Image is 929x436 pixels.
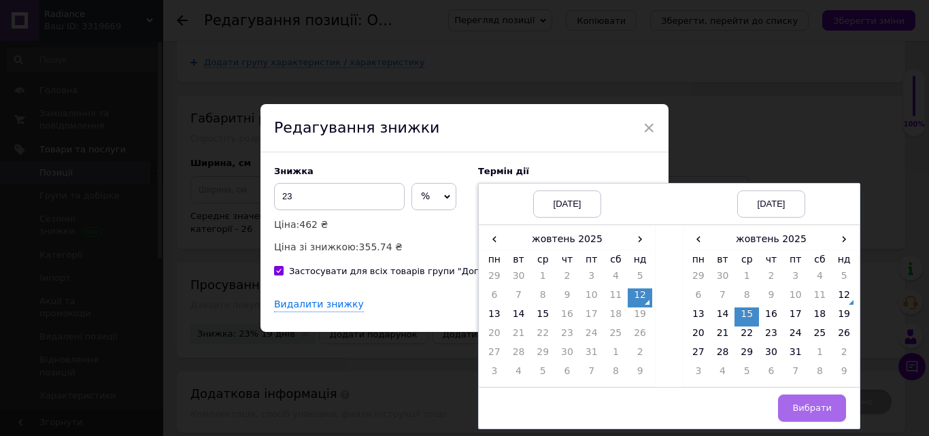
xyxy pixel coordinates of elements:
span: › [832,229,856,249]
td: 10 [579,288,604,307]
u: Преимущества для вас [14,123,109,133]
td: 14 [507,307,531,326]
td: 3 [579,269,604,288]
span: Знижка [274,166,314,176]
td: 26 [628,326,652,346]
strong: Способствует здоровью десен и поддерживает общую гигиену ротовой полости [41,146,185,184]
td: 11 [604,288,628,307]
strong: Сприяє здоров'ю ясен і підтримує загальну гігієну ротової порожнини [41,160,197,184]
u: Переваги для вас [14,137,86,147]
div: [DATE] [533,190,601,218]
td: 8 [604,365,628,384]
td: 8 [734,288,759,307]
span: % [421,190,430,201]
td: 21 [711,326,735,346]
th: нд [832,250,856,269]
td: 24 [579,326,604,346]
td: 9 [832,365,856,384]
p: Ціна: [274,217,464,232]
span: × [643,116,655,139]
th: пн [686,250,711,269]
td: 2 [832,346,856,365]
td: 2 [759,269,783,288]
td: 6 [482,288,507,307]
th: пт [579,250,604,269]
td: 31 [783,346,808,365]
td: 25 [604,326,628,346]
td: 22 [530,326,555,346]
td: 29 [734,346,759,365]
td: 7 [783,365,808,384]
td: 20 [482,326,507,346]
td: 22 [734,326,759,346]
span: ‹ [482,229,507,249]
td: 5 [832,269,856,288]
td: 2 [628,346,652,365]
span: Редагування знижки [274,119,439,136]
td: 4 [604,269,628,288]
td: 18 [808,307,832,326]
td: 28 [507,346,531,365]
td: 30 [507,269,531,288]
td: 4 [808,269,832,288]
td: 30 [711,269,735,288]
td: 3 [482,365,507,384]
td: 28 [711,346,735,365]
td: 30 [555,346,579,365]
td: 27 [482,346,507,365]
p: за допомогою Багатофункціонального ополіскувача Glister. допомагає видалити зубний наліт, який пр... [14,14,227,127]
span: › [628,229,652,249]
td: 13 [482,307,507,326]
strong: Освежите дыхание и улучшите общую гигиену полости рта [14,15,220,39]
th: сб [604,250,628,269]
td: 15 [734,307,759,326]
td: 30 [759,346,783,365]
td: 12 [628,288,652,307]
th: чт [759,250,783,269]
td: 7 [579,365,604,384]
td: 5 [734,365,759,384]
td: 16 [555,307,579,326]
td: 27 [686,346,711,365]
div: [DATE] [737,190,805,218]
strong: Концентрована формула без спирту [14,57,169,82]
td: 5 [628,269,652,288]
td: 8 [530,288,555,307]
td: 9 [759,288,783,307]
td: 1 [734,269,759,288]
td: 2 [555,269,579,288]
th: пн [482,250,507,269]
td: 10 [783,288,808,307]
td: 19 [832,307,856,326]
th: сб [808,250,832,269]
li: , якщо використовується як частина системи догляду Glister Oral Care. [41,158,200,215]
td: 5 [530,365,555,384]
span: 355.74 ₴ [359,241,403,252]
td: 18 [604,307,628,326]
td: 23 [759,326,783,346]
span: Вибрати [792,403,832,413]
td: 9 [555,288,579,307]
td: 4 [711,365,735,384]
td: 29 [482,269,507,288]
td: 9 [628,365,652,384]
th: пт [783,250,808,269]
div: Видалити знижку [274,298,364,312]
th: вт [507,250,531,269]
td: 14 [711,307,735,326]
td: 11 [808,288,832,307]
td: 24 [783,326,808,346]
p: Ціна зі знижкою: [274,239,464,254]
td: 25 [808,326,832,346]
th: жовтень 2025 [711,229,832,250]
label: Термін дії [478,166,655,176]
td: 21 [507,326,531,346]
td: 4 [507,365,531,384]
th: ср [530,250,555,269]
td: 6 [555,365,579,384]
td: 20 [686,326,711,346]
li: , если используется как часть системы ухода Glister Oral Care. [41,144,200,215]
td: 7 [711,288,735,307]
td: 1 [604,346,628,365]
td: 17 [783,307,808,326]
